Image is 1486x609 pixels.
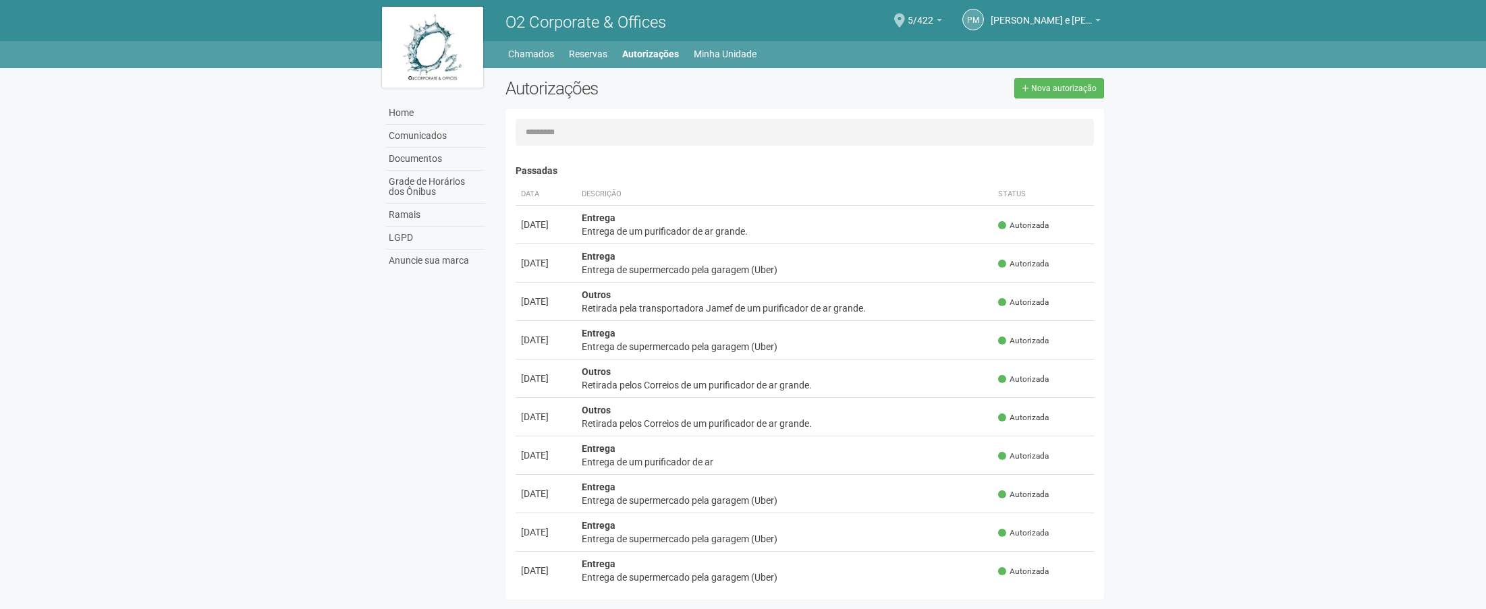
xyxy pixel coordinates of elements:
[569,45,607,63] a: Reservas
[582,289,611,300] strong: Outros
[582,301,987,315] div: Retirada pela transportadora Jamef de um purificador de ar grande.
[582,340,987,353] div: Entrega de supermercado pela garagem (Uber)
[582,212,615,223] strong: Entrega
[505,78,794,98] h2: Autorizações
[582,558,615,569] strong: Entrega
[521,448,571,462] div: [DATE]
[521,256,571,270] div: [DATE]
[382,7,483,88] img: logo.jpg
[998,220,1049,231] span: Autorizada
[385,102,485,125] a: Home
[521,487,571,500] div: [DATE]
[582,494,987,507] div: Entrega de supermercado pela garagem (Uber)
[998,451,1049,462] span: Autorizada
[516,183,576,206] th: Data
[694,45,756,63] a: Minha Unidade
[998,297,1049,308] span: Autorizada
[582,378,987,392] div: Retirada pelos Correios de um purificador de ar grande.
[582,417,987,430] div: Retirada pelos Correios de um purificador de ar grande.
[1014,78,1104,98] a: Nova autorização
[993,183,1094,206] th: Status
[908,2,933,26] span: 5/422
[521,218,571,231] div: [DATE]
[582,405,611,415] strong: Outros
[998,527,1049,539] span: Autorizada
[521,333,571,347] div: [DATE]
[582,263,987,277] div: Entrega de supermercado pela garagem (Uber)
[521,410,571,424] div: [DATE]
[385,204,485,227] a: Ramais
[385,125,485,148] a: Comunicados
[505,13,666,32] span: O2 Corporate & Offices
[521,564,571,577] div: [DATE]
[998,258,1049,270] span: Autorizada
[582,571,987,584] div: Entrega de supermercado pela garagem (Uber)
[998,374,1049,385] span: Autorizada
[516,166,1094,176] h4: Passadas
[521,372,571,385] div: [DATE]
[998,335,1049,347] span: Autorizada
[582,225,987,238] div: Entrega de um purificador de ar grande.
[1031,84,1097,93] span: Nova autorização
[521,525,571,539] div: [DATE]
[582,366,611,377] strong: Outros
[998,566,1049,577] span: Autorizada
[962,9,984,30] a: PM
[582,455,987,469] div: Entrega de um purificador de ar
[991,2,1092,26] span: Pedro Miguel Lauria Meira e Sá
[622,45,679,63] a: Autorizações
[582,532,987,546] div: Entrega de supermercado pela garagem (Uber)
[582,482,615,492] strong: Entrega
[576,183,993,206] th: Descrição
[582,520,615,531] strong: Entrega
[582,443,615,454] strong: Entrega
[385,250,485,272] a: Anuncie sua marca
[385,148,485,171] a: Documentos
[385,227,485,250] a: LGPD
[582,328,615,339] strong: Entrega
[998,412,1049,424] span: Autorizada
[385,171,485,204] a: Grade de Horários dos Ônibus
[991,17,1101,28] a: [PERSON_NAME] e [PERSON_NAME]
[582,251,615,262] strong: Entrega
[508,45,554,63] a: Chamados
[998,489,1049,500] span: Autorizada
[908,17,942,28] a: 5/422
[521,295,571,308] div: [DATE]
